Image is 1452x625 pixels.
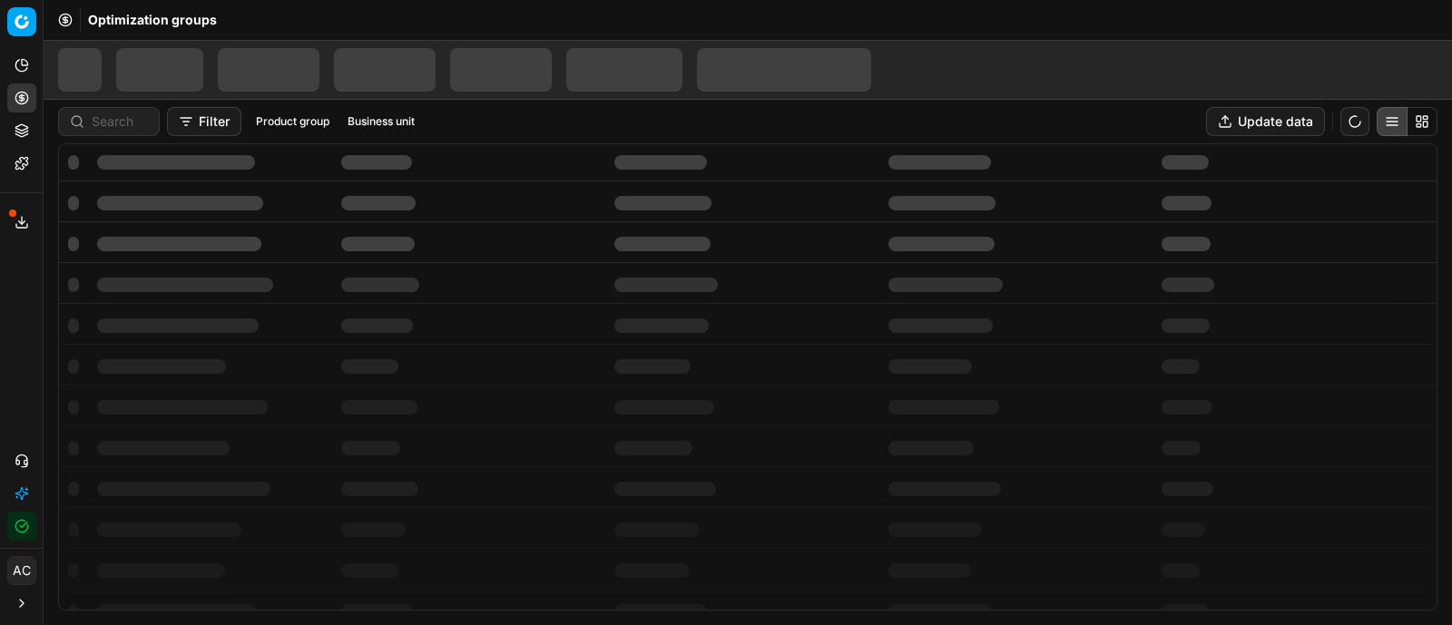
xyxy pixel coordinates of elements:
[8,557,35,584] span: AC
[88,11,217,29] nav: breadcrumb
[88,11,217,29] span: Optimization groups
[167,107,241,136] button: Filter
[92,112,148,131] input: Search
[340,111,422,132] button: Business unit
[1206,107,1325,136] button: Update data
[249,111,337,132] button: Product group
[7,556,36,585] button: AC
